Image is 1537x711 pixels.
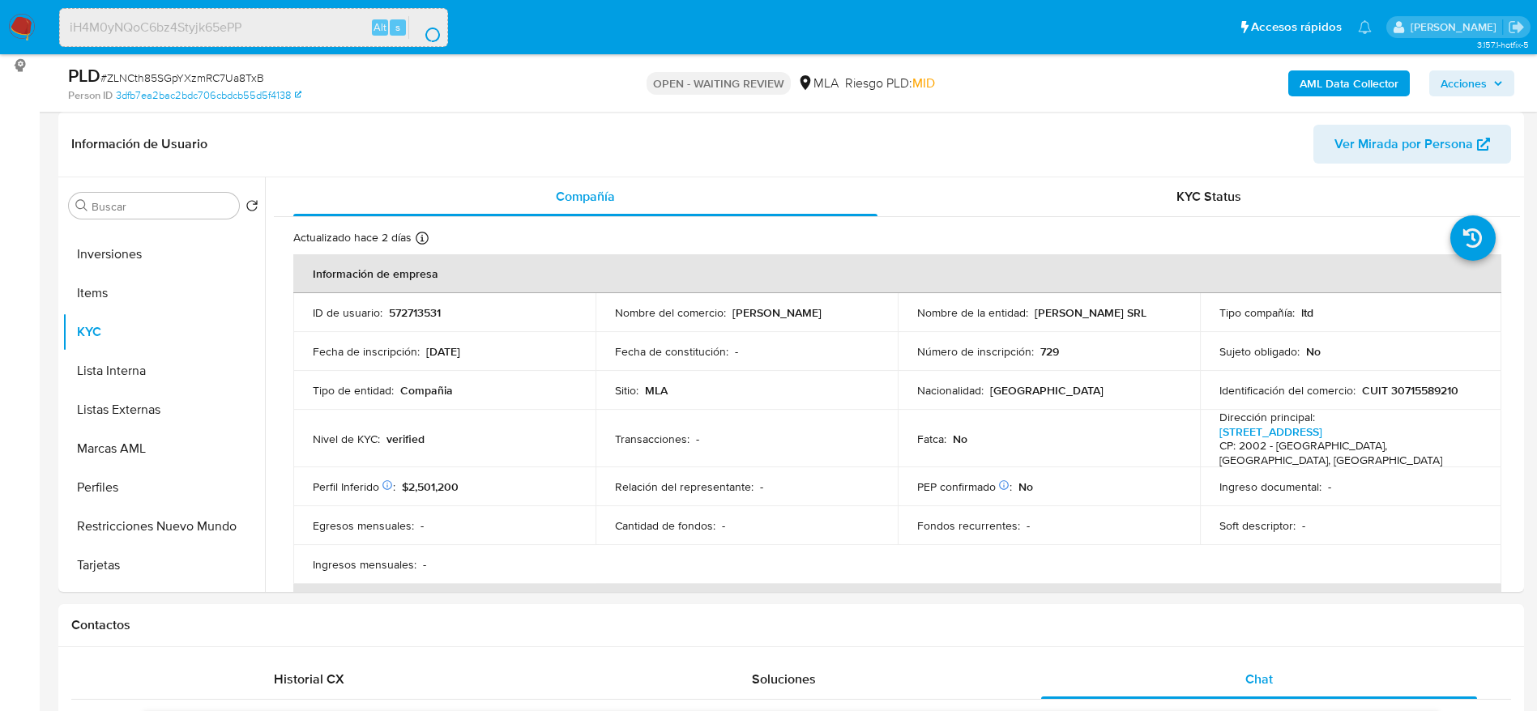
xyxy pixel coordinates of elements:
p: Actualizado hace 2 días [293,230,412,245]
p: Sitio : [615,383,638,398]
span: s [395,19,400,35]
h4: CP: 2002 - [GEOGRAPHIC_DATA], [GEOGRAPHIC_DATA], [GEOGRAPHIC_DATA] [1219,439,1476,467]
p: OPEN - WAITING REVIEW [647,72,791,95]
p: Fecha de inscripción : [313,344,420,359]
b: Person ID [68,88,113,103]
button: Acciones [1429,70,1514,96]
p: [GEOGRAPHIC_DATA] [990,383,1104,398]
p: Nacionalidad : [917,383,984,398]
p: Nombre de la entidad : [917,305,1028,320]
p: - [421,518,424,533]
p: No [953,432,967,446]
p: 572713531 [389,305,441,320]
h1: Información de Usuario [71,136,207,152]
p: - [722,518,725,533]
b: AML Data Collector [1300,70,1398,96]
p: Relación del representante : [615,479,754,494]
p: Nombre del comercio : [615,305,726,320]
span: # ZLNCth85SGpYXzmRC7Ua8TxB [100,70,264,86]
button: Listas Externas [62,390,265,429]
p: 729 [1040,344,1059,359]
button: KYC [62,313,265,351]
p: ltd [1301,305,1313,320]
input: Buscar usuario o caso... [60,17,447,38]
p: PEP confirmado : [917,479,1012,494]
p: MLA [645,383,668,398]
p: [PERSON_NAME] [732,305,822,320]
button: Ver Mirada por Persona [1313,125,1511,164]
button: Items [62,274,265,313]
button: Volver al orden por defecto [245,199,258,217]
p: Tipo compañía : [1219,305,1295,320]
span: MID [912,74,935,92]
p: No [1018,479,1033,494]
span: $2,501,200 [402,479,459,495]
a: Notificaciones [1358,20,1372,34]
h1: Contactos [71,617,1511,633]
p: Número de inscripción : [917,344,1034,359]
span: 3.157.1-hotfix-5 [1477,38,1529,51]
p: No [1306,344,1321,359]
p: - [1302,518,1305,533]
p: Identificación del comercio : [1219,383,1356,398]
p: Cantidad de fondos : [615,518,715,533]
p: [DATE] [426,344,460,359]
span: Soluciones [752,670,816,688]
span: Riesgo PLD: [845,75,935,92]
p: CUIT 30715589210 [1362,383,1458,398]
button: Lista Interna [62,351,265,390]
button: Inversiones [62,235,265,274]
p: - [1328,479,1331,494]
button: CBT [62,585,265,624]
span: Acciones [1441,70,1487,96]
p: Ingreso documental : [1219,479,1321,494]
span: Historial CX [274,670,344,688]
p: Sujeto obligado : [1219,344,1300,359]
p: - [696,432,699,446]
p: ID de usuario : [313,305,382,320]
th: Datos de contacto [293,584,1501,623]
p: Ingresos mensuales : [313,557,416,572]
a: Salir [1508,19,1525,36]
th: Información de empresa [293,254,1501,293]
p: Tipo de entidad : [313,383,394,398]
input: Buscar [92,199,233,214]
a: 3dfb7ea2bac2bdc706cbdcb55d5f4138 [116,88,301,103]
p: Soft descriptor : [1219,518,1296,533]
button: search-icon [408,16,442,39]
button: Buscar [75,199,88,212]
button: Tarjetas [62,546,265,585]
span: Ver Mirada por Persona [1334,125,1473,164]
p: Fecha de constitución : [615,344,728,359]
a: [STREET_ADDRESS] [1219,424,1322,440]
p: - [735,344,738,359]
p: - [1027,518,1030,533]
b: PLD [68,62,100,88]
p: Egresos mensuales : [313,518,414,533]
p: verified [386,432,425,446]
button: AML Data Collector [1288,70,1410,96]
p: [PERSON_NAME] SRL [1035,305,1146,320]
span: Compañía [556,187,615,206]
span: KYC Status [1176,187,1241,206]
p: Perfil Inferido : [313,479,395,494]
button: Restricciones Nuevo Mundo [62,507,265,546]
p: - [760,479,763,494]
p: Transacciones : [615,432,690,446]
div: MLA [797,75,839,92]
p: Fatca : [917,432,946,446]
span: Alt [374,19,386,35]
p: Fondos recurrentes : [917,518,1020,533]
p: elaine.mcfarlane@mercadolibre.com [1411,19,1502,35]
button: Marcas AML [62,429,265,468]
p: Compañia [400,383,453,398]
span: Chat [1245,670,1273,688]
button: Perfiles [62,468,265,507]
span: Accesos rápidos [1251,19,1342,36]
p: Nivel de KYC : [313,432,380,446]
p: Dirección principal : [1219,410,1315,424]
p: - [423,557,426,572]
